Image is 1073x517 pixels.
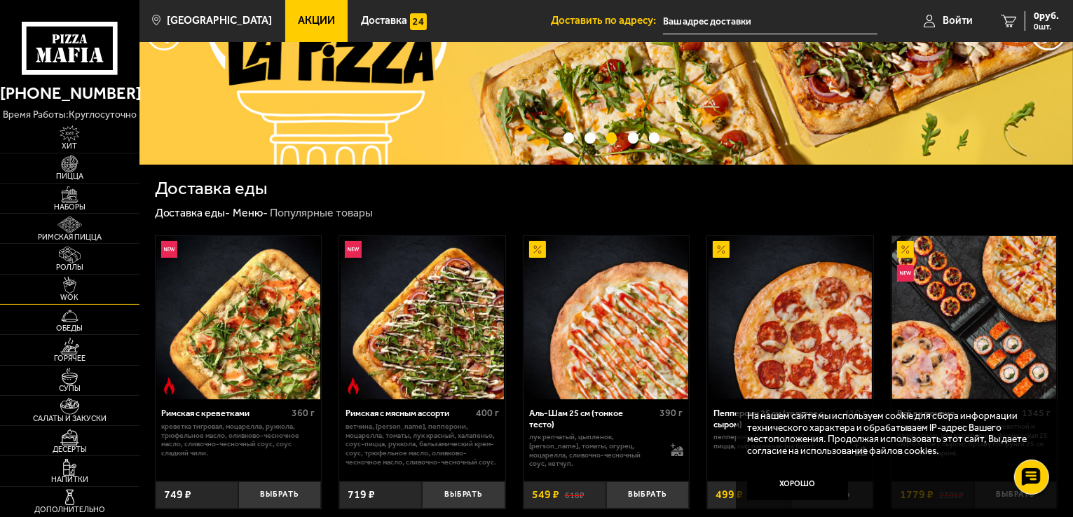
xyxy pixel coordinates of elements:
div: Римская с мясным ассорти [346,408,472,418]
img: Акционный [897,241,914,258]
span: Акции [298,15,335,26]
span: 0 руб. [1034,11,1059,21]
a: Меню- [233,206,268,219]
span: Доставить по адресу: [551,15,663,26]
span: [GEOGRAPHIC_DATA] [167,15,272,26]
img: Острое блюдо [161,378,178,394]
div: Популярные товары [270,206,373,221]
h1: Доставка еды [155,179,268,198]
p: ветчина, [PERSON_NAME], пепперони, моцарелла, томаты, лук красный, халапеньо, соус-пицца, руккола... [346,422,499,467]
span: 719 ₽ [348,489,375,500]
img: 15daf4d41897b9f0e9f617042186c801.svg [410,13,427,30]
button: точки переключения [563,132,574,143]
span: 749 ₽ [164,489,191,500]
img: Новинка [897,265,914,282]
button: точки переключения [628,132,638,143]
p: пепперони, [PERSON_NAME], соус-пицца, сыр пармезан (на борт). [713,433,843,451]
span: 360 г [292,407,315,419]
span: 499 ₽ [716,489,743,500]
a: АкционныйНовинкаВсё включено [891,236,1058,400]
div: Пепперони 25 см (толстое с сыром) [713,408,840,429]
span: 390 г [660,407,683,419]
button: Выбрать [606,481,689,509]
div: Аль-Шам 25 см (тонкое тесто) [529,408,656,429]
button: точки переключения [606,132,617,143]
img: Римская с мясным ассорти [341,236,505,400]
img: Римская с креветками [156,236,320,400]
p: лук репчатый, цыпленок, [PERSON_NAME], томаты, огурец, моцарелла, сливочно-чесночный соус, кетчуп. [529,433,659,469]
button: Выбрать [422,481,505,509]
div: Римская с креветками [161,408,288,418]
button: Выбрать [238,481,321,509]
button: точки переключения [649,132,659,143]
img: Острое блюдо [345,378,362,394]
span: Войти [943,15,973,26]
img: Акционный [529,241,546,258]
button: Хорошо [747,467,848,501]
a: Доставка еды- [155,206,231,219]
img: Акционный [713,241,730,258]
a: АкционныйАль-Шам 25 см (тонкое тесто) [524,236,690,400]
s: 618 ₽ [565,489,585,500]
a: НовинкаОстрое блюдоРимская с мясным ассорти [339,236,505,400]
span: Доставка [361,15,407,26]
img: Всё включено [892,236,1056,400]
img: Новинка [161,241,178,258]
p: креветка тигровая, моцарелла, руккола, трюфельное масло, оливково-чесночное масло, сливочно-чесно... [161,422,315,458]
span: 549 ₽ [532,489,559,500]
p: На нашем сайте мы используем cookie для сбора информации технического характера и обрабатываем IP... [747,410,1038,456]
span: 400 г [476,407,499,419]
img: Пепперони 25 см (толстое с сыром) [709,236,873,400]
a: НовинкаОстрое блюдоРимская с креветками [156,236,322,400]
input: Ваш адрес доставки [663,8,877,34]
img: Новинка [345,241,362,258]
span: 0 шт. [1034,22,1059,31]
button: точки переключения [585,132,595,143]
img: Аль-Шам 25 см (тонкое тесто) [524,236,688,400]
a: АкционныйПепперони 25 см (толстое с сыром) [707,236,873,400]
